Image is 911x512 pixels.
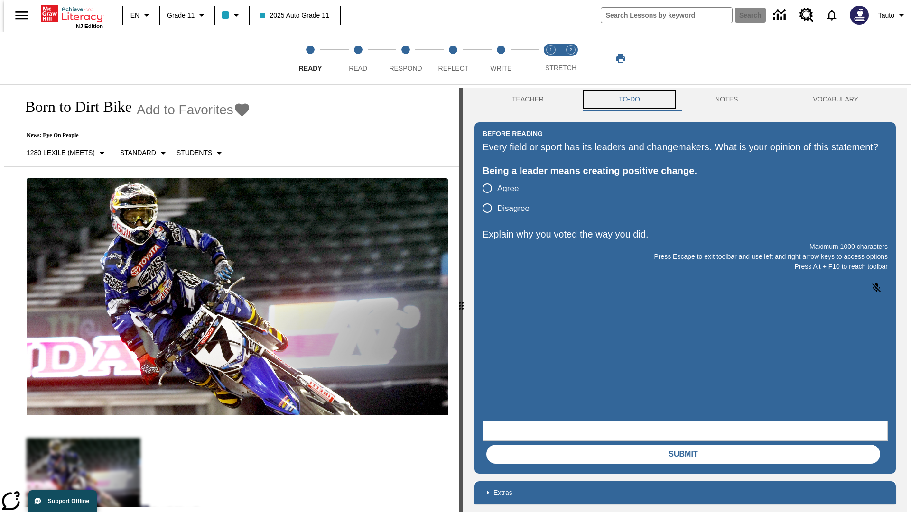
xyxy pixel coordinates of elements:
[8,1,36,29] button: Open side menu
[483,242,888,252] p: Maximum 1000 characters
[775,88,896,111] button: VOCABULARY
[844,3,874,27] button: Select a new avatar
[426,32,481,84] button: Reflect step 4 of 5
[483,252,888,262] p: Press Escape to exit toolbar and use left and right arrow keys to access options
[177,148,212,158] p: Students
[474,88,581,111] button: Teacher
[463,88,907,512] div: activity
[819,3,844,27] a: Notifications
[557,32,585,84] button: Stretch Respond step 2 of 2
[27,148,95,158] p: 1280 Lexile (Meets)
[130,10,139,20] span: EN
[218,7,246,24] button: Class color is light blue. Change class color
[601,8,732,23] input: search field
[15,132,251,139] p: News: Eye On People
[549,47,552,52] text: 1
[126,7,157,24] button: Language: EN, Select a language
[378,32,433,84] button: Respond step 3 of 5
[299,64,322,72] span: Ready
[23,145,112,162] button: Select Lexile, 1280 Lexile (Meets)
[4,8,139,16] body: Explain why you voted the way you did. Maximum 1000 characters Press Alt + F10 to reach toolbar P...
[260,10,329,20] span: 2025 Auto Grade 11
[116,145,173,162] button: Scaffolds, Standard
[581,88,678,111] button: TO-DO
[15,98,132,116] h1: Born to Dirt Bike
[850,6,869,25] img: Avatar
[474,32,529,84] button: Write step 5 of 5
[173,145,229,162] button: Select Student
[483,227,888,242] p: Explain why you voted the way you did.
[459,88,463,512] div: Press Enter or Spacebar and then press right and left arrow keys to move the slider
[483,128,543,139] h2: Before Reading
[493,488,512,498] p: Extras
[137,102,233,118] span: Add to Favorites
[768,2,794,28] a: Data Center
[490,64,511,72] span: Write
[483,262,888,272] p: Press Alt + F10 to reach toolbar
[545,64,576,72] span: STRETCH
[48,498,89,504] span: Support Offline
[569,47,572,52] text: 2
[41,3,103,29] div: Home
[483,163,888,178] div: Being a leader means creating positive change.
[678,88,775,111] button: NOTES
[120,148,156,158] p: Standard
[865,276,888,299] button: Click to activate and allow voice recognition
[537,32,565,84] button: Stretch Read step 1 of 2
[167,10,195,20] span: Grade 11
[794,2,819,28] a: Resource Center, Will open in new tab
[474,481,896,504] div: Extras
[486,445,880,464] button: Submit
[483,139,888,155] div: Every field or sport has its leaders and changemakers. What is your opinion of this statement?
[283,32,338,84] button: Ready step 1 of 5
[4,88,459,507] div: reading
[878,10,894,20] span: Tauto
[438,64,469,72] span: Reflect
[497,202,530,215] span: Disagree
[28,490,97,512] button: Support Offline
[474,88,896,111] div: Instructional Panel Tabs
[605,50,636,67] button: Print
[874,7,911,24] button: Profile/Settings
[330,32,385,84] button: Read step 2 of 5
[349,64,367,72] span: Read
[137,101,251,118] button: Add to Favorites - Born to Dirt Bike
[163,7,211,24] button: Grade: Grade 11, Select a grade
[76,23,103,29] span: NJ Edition
[497,183,519,195] span: Agree
[389,64,422,72] span: Respond
[483,178,537,218] div: poll
[27,178,448,415] img: Motocross racer James Stewart flies through the air on his dirt bike.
